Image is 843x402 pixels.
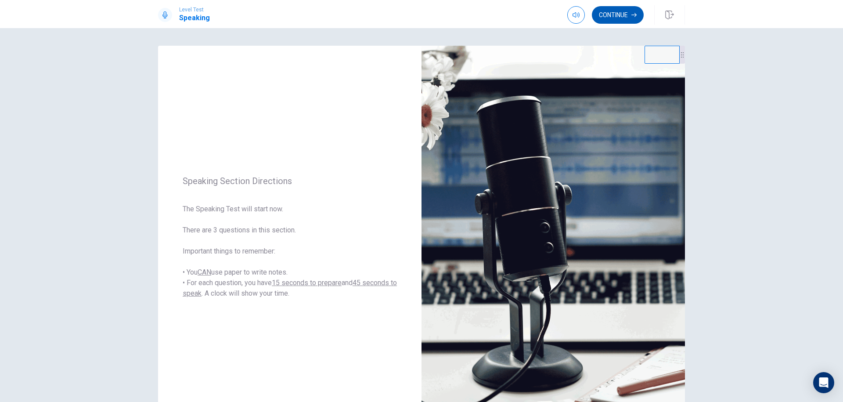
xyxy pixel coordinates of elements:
[198,268,211,276] u: CAN
[183,176,397,186] span: Speaking Section Directions
[179,13,210,23] h1: Speaking
[272,279,342,287] u: 15 seconds to prepare
[592,6,644,24] button: Continue
[179,7,210,13] span: Level Test
[183,204,397,299] span: The Speaking Test will start now. There are 3 questions in this section. Important things to reme...
[813,372,834,393] div: Open Intercom Messenger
